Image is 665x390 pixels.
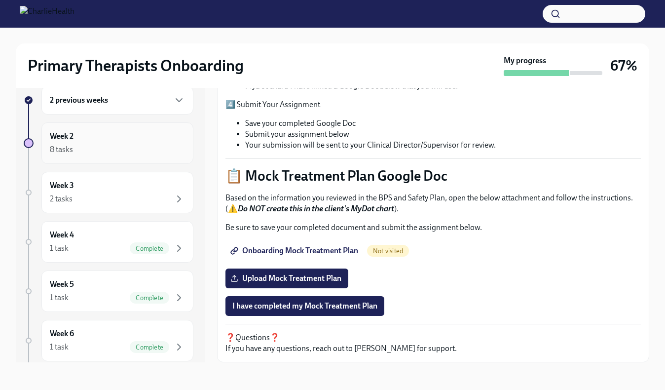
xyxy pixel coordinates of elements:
span: Not visited [367,247,409,255]
div: 2 previous weeks [41,86,193,115]
span: Upload Mock Treatment Plan [232,273,341,283]
strong: My progress [504,55,546,66]
h6: Week 6 [50,328,74,339]
span: I have completed my Mock Treatment Plan [232,301,377,311]
div: 1 task [50,292,69,303]
p: 4️⃣ Submit Your Assignment [225,99,641,110]
span: Onboarding Mock Treatment Plan [232,246,358,256]
div: 1 task [50,243,69,254]
li: Save your completed Google Doc [245,118,641,129]
p: ❓Questions❓ If you have any questions, reach out to [PERSON_NAME] for support. [225,332,641,354]
h3: 67% [610,57,637,75]
a: Week 41 taskComplete [24,221,193,263]
a: Week 51 taskComplete [24,271,193,312]
button: I have completed my Mock Treatment Plan [225,296,384,316]
span: Complete [130,245,169,252]
div: 1 task [50,342,69,352]
strong: Do NOT create this in the client's MyDot chart [238,204,394,213]
h6: Week 5 [50,279,74,290]
h2: Primary Therapists Onboarding [28,56,244,76]
h6: 2 previous weeks [50,95,108,106]
a: Onboarding Mock Treatment Plan [225,241,365,261]
div: 2 tasks [50,194,73,204]
a: Week 28 tasks [24,122,193,164]
span: Complete [130,344,169,351]
label: Upload Mock Treatment Plan [225,269,348,288]
h6: Week 2 [50,131,74,142]
img: CharlieHealth [20,6,74,22]
p: Be sure to save your completed document and submit the assignment below. [225,222,641,233]
span: Complete [130,294,169,302]
p: 📋 Mock Treatment Plan Google Doc [225,167,641,185]
p: Based on the information you reviewed in the BPS and Safety Plan, open the below attachment and f... [225,193,641,214]
a: Week 32 tasks [24,172,193,213]
li: Your submission will be sent to your Clinical Director/Supervisor for review. [245,140,641,151]
li: Submit your assignment below [245,129,641,140]
h6: Week 3 [50,180,74,191]
h6: Week 4 [50,230,74,240]
div: 8 tasks [50,144,73,155]
a: Week 61 taskComplete [24,320,193,361]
